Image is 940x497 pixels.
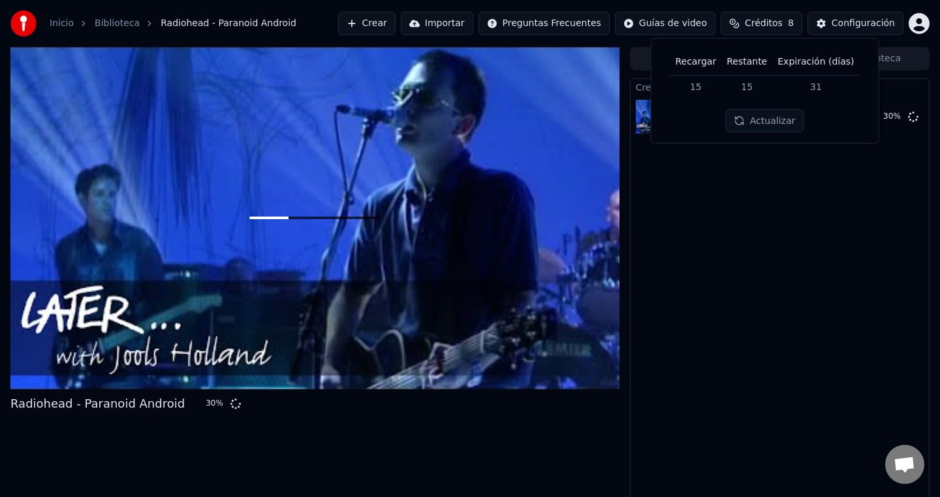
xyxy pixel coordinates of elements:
button: Cola [632,50,730,68]
nav: breadcrumb [50,17,296,30]
button: Configuración [807,12,903,35]
div: Radiohead - Paranoid Android [10,395,185,413]
div: Configuración [832,17,895,30]
img: youka [10,10,37,37]
span: Radiohead - Paranoid Android [161,17,296,30]
button: Guías de video [615,12,715,35]
button: Importar [401,12,473,35]
div: 30 % [883,112,903,122]
div: Chat abierto [885,445,924,484]
button: Créditos8 [721,12,802,35]
td: 15 [670,75,721,98]
div: 30 % [206,399,225,409]
th: Restante [721,49,772,75]
button: Actualizar [726,109,804,132]
th: Recargar [670,49,721,75]
td: 31 [772,75,859,98]
td: 15 [721,75,772,98]
th: Expiración (días) [772,49,859,75]
a: Inicio [50,17,74,30]
button: Crear [338,12,396,35]
button: Preguntas Frecuentes [478,12,610,35]
span: 8 [788,17,794,30]
div: Crear Karaoke [631,79,929,95]
a: Biblioteca [95,17,140,30]
span: Créditos [745,17,783,30]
